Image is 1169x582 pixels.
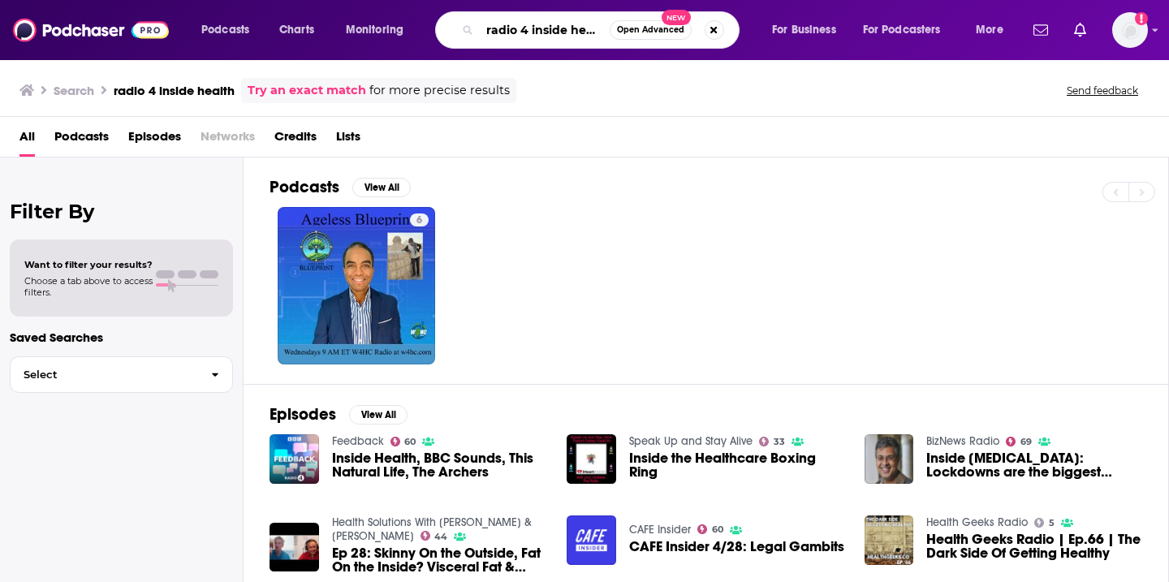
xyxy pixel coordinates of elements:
img: Health Geeks Radio | Ep.66 | The Dark Side Of Getting Healthy [865,515,914,565]
span: For Business [772,19,836,41]
button: View All [349,405,408,425]
a: Credits [274,123,317,157]
h2: Filter By [10,200,233,223]
span: For Podcasters [863,19,941,41]
a: Ep 28: Skinny On the Outside, Fat On the Inside? Visceral Fat & Optimal Health w/ Dr. Sean O'Mara [332,546,548,574]
a: EpisodesView All [270,404,408,425]
p: Saved Searches [10,330,233,345]
a: Health Geeks Radio | Ep.66 | The Dark Side Of Getting Healthy [926,532,1142,560]
span: Choose a tab above to access filters. [24,275,153,298]
button: open menu [964,17,1024,43]
img: Podchaser - Follow, Share and Rate Podcasts [13,15,169,45]
a: Podcasts [54,123,109,157]
span: Want to filter your results? [24,259,153,270]
img: Ep 28: Skinny On the Outside, Fat On the Inside? Visceral Fat & Optimal Health w/ Dr. Sean O'Mara [270,523,319,572]
span: Logged in as BrunswickDigital [1112,12,1148,48]
a: Try an exact match [248,81,366,100]
img: Inside Health, BBC Sounds, This Natural Life, The Archers [270,434,319,484]
a: Feedback [332,434,384,448]
a: 6 [410,213,429,226]
h2: Episodes [270,404,336,425]
a: BizNews Radio [926,434,999,448]
a: Charts [269,17,324,43]
span: Podcasts [201,19,249,41]
a: Inside Covid-19: Lockdowns are the biggest health policy mistake in living memory - Great Barring... [926,451,1142,479]
a: 44 [421,531,448,541]
button: Send feedback [1062,84,1143,97]
img: Inside the Healthcare Boxing Ring [567,434,616,484]
a: PodcastsView All [270,177,411,197]
span: Open Advanced [617,26,684,34]
a: Health Solutions With Shawn & Janet Needham [332,515,532,543]
button: open menu [190,17,270,43]
input: Search podcasts, credits, & more... [480,17,610,43]
a: 60 [697,524,723,534]
img: User Profile [1112,12,1148,48]
span: Select [11,369,198,380]
h3: radio 4 inside health [114,83,235,98]
span: Charts [279,19,314,41]
span: 5 [1049,519,1055,527]
a: Show notifications dropdown [1027,16,1055,44]
button: Open AdvancedNew [610,20,692,40]
a: 60 [390,437,416,446]
span: Ep 28: Skinny On the Outside, Fat On the Inside? Visceral Fat & Optimal Health w/ [PERSON_NAME] [332,546,548,574]
a: Lists [336,123,360,157]
div: Search podcasts, credits, & more... [451,11,755,49]
img: Inside Covid-19: Lockdowns are the biggest health policy mistake in living memory - Great Barring... [865,434,914,484]
a: Inside the Healthcare Boxing Ring [629,451,845,479]
a: All [19,123,35,157]
a: 69 [1006,437,1032,446]
span: 44 [434,533,447,541]
button: View All [352,178,411,197]
span: Networks [201,123,255,157]
button: Select [10,356,233,393]
a: 6 [278,207,435,364]
img: CAFE Insider 4/28: Legal Gambits [567,515,616,565]
a: 33 [759,437,785,446]
span: 69 [1020,438,1032,446]
span: 6 [416,213,422,229]
a: Speak Up and Stay Alive [629,434,753,448]
a: Inside Health, BBC Sounds, This Natural Life, The Archers [332,451,548,479]
span: Inside [MEDICAL_DATA]: Lockdowns are the biggest health policy mistake in living memory - Great B... [926,451,1142,479]
button: open menu [761,17,856,43]
a: CAFE Insider 4/28: Legal Gambits [629,540,844,554]
span: for more precise results [369,81,510,100]
button: open menu [334,17,425,43]
span: 60 [404,438,416,446]
span: 60 [712,526,723,533]
a: Episodes [128,123,181,157]
span: Monitoring [346,19,403,41]
h2: Podcasts [270,177,339,197]
h3: Search [54,83,94,98]
a: 5 [1034,518,1055,528]
a: Health Geeks Radio [926,515,1028,529]
span: 33 [774,438,785,446]
span: New [662,10,691,25]
svg: Add a profile image [1135,12,1148,25]
button: Show profile menu [1112,12,1148,48]
a: Show notifications dropdown [1068,16,1093,44]
button: open menu [852,17,964,43]
a: CAFE Insider [629,523,691,537]
span: More [976,19,1003,41]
